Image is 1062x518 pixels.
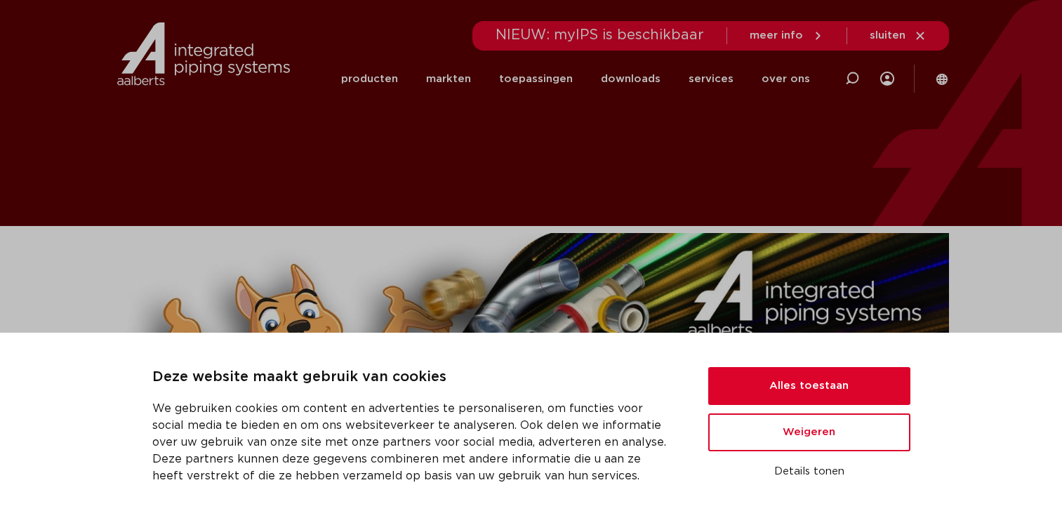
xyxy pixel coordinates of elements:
[426,52,471,106] a: markten
[750,30,803,41] span: meer info
[496,28,704,42] span: NIEUW: myIPS is beschikbaar
[708,460,910,484] button: Details tonen
[750,29,824,42] a: meer info
[762,52,810,106] a: over ons
[601,52,661,106] a: downloads
[689,52,734,106] a: services
[341,52,810,106] nav: Menu
[870,29,927,42] a: sluiten
[708,413,910,451] button: Weigeren
[341,52,398,106] a: producten
[152,400,675,484] p: We gebruiken cookies om content en advertenties te personaliseren, om functies voor social media ...
[152,366,675,389] p: Deze website maakt gebruik van cookies
[708,367,910,405] button: Alles toestaan
[870,30,905,41] span: sluiten
[499,52,573,106] a: toepassingen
